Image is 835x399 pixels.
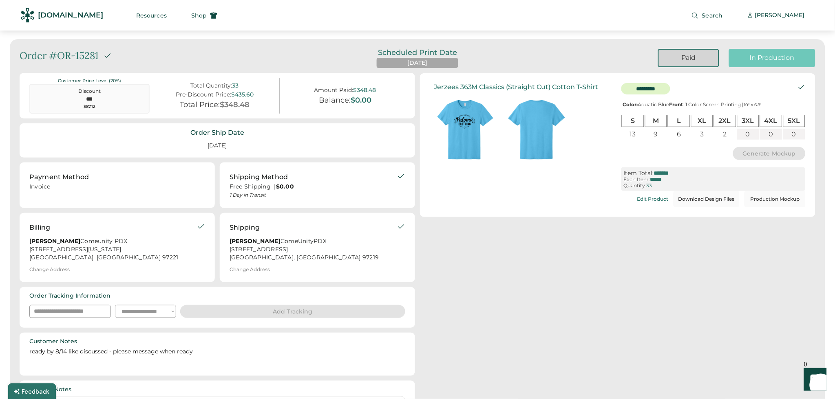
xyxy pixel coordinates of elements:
[20,49,99,63] div: Order #OR-15281
[622,129,644,140] div: 13
[29,183,205,193] div: Invoice
[29,237,197,262] div: Comeunity PDX [STREET_ADDRESS][US_STATE] [GEOGRAPHIC_DATA], [GEOGRAPHIC_DATA] 97221
[760,115,782,127] div: 4XL
[647,183,652,189] div: 33
[637,196,669,202] div: Edit Product
[783,115,806,127] div: 5XL
[230,267,270,272] div: Change Address
[29,267,70,272] div: Change Address
[714,115,736,127] div: 2XL
[621,102,806,107] div: Aquatic Blue : 1 Color Screen Printing |
[674,191,740,207] button: Download Design Files
[191,82,232,89] div: Total Quantity:
[232,82,239,89] div: 33
[20,8,35,22] img: Rendered Logo - Screens
[29,223,50,232] div: Billing
[191,13,207,18] span: Shop
[744,191,806,207] button: Production Mockup
[176,91,231,98] div: Pre-Discount Price:
[645,115,667,127] div: M
[691,115,714,127] div: XL
[796,362,831,397] iframe: Front Chat
[624,183,647,189] div: Quantity:
[319,96,351,105] div: Balance:
[29,348,405,366] div: ready by 8/14 like discussed - please message when ready
[623,101,638,107] strong: Color:
[367,49,468,56] div: Scheduled Print Date
[276,183,294,190] strong: $0.00
[220,101,250,110] div: $348.48
[126,7,177,24] button: Resources
[351,96,371,105] div: $0.00
[35,104,144,110] div: $87.12
[430,94,501,165] img: generate-image
[760,129,782,140] div: 0
[180,101,220,110] div: Total Price:
[682,7,733,24] button: Search
[29,172,89,182] div: Payment Method
[622,115,644,127] div: S
[783,129,806,140] div: 0
[353,87,376,94] div: $348.48
[624,170,654,177] div: Item Total:
[669,53,709,62] div: Paid
[29,338,77,346] div: Customer Notes
[230,237,397,262] div: ComeUnityPDX [STREET_ADDRESS] [GEOGRAPHIC_DATA], [GEOGRAPHIC_DATA] 97219
[645,129,667,140] div: 9
[669,101,683,107] strong: Front
[38,10,103,20] div: [DOMAIN_NAME]
[714,129,736,140] div: 2
[231,91,254,98] div: $435.60
[744,102,762,107] font: 10" x 6.8"
[739,53,806,62] div: In Production
[501,94,572,165] img: generate-image
[198,138,237,153] div: [DATE]
[230,192,397,198] div: 1 Day in Transit
[737,115,760,127] div: 3XL
[733,147,806,160] button: Generate Mockup
[230,183,397,191] div: Free Shipping |
[230,237,281,245] strong: [PERSON_NAME]
[668,129,690,140] div: 6
[668,115,690,127] div: L
[181,7,227,24] button: Shop
[737,129,760,140] div: 0
[190,128,244,137] div: Order Ship Date
[434,83,599,91] div: Jerzees 363M Classics (Straight Cut) Cotton T-Shirt
[29,292,110,300] div: Order Tracking Information
[29,78,150,84] div: Customer Price Level (20%)
[314,87,353,94] div: Amount Paid:
[230,223,260,232] div: Shipping
[702,13,723,18] span: Search
[408,59,428,67] div: [DATE]
[35,88,144,95] div: Discount
[691,129,714,140] div: 3
[230,172,288,182] div: Shipping Method
[624,177,650,182] div: Each Item:
[29,237,80,245] strong: [PERSON_NAME]
[180,305,405,318] button: Add Tracking
[755,11,805,20] div: [PERSON_NAME]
